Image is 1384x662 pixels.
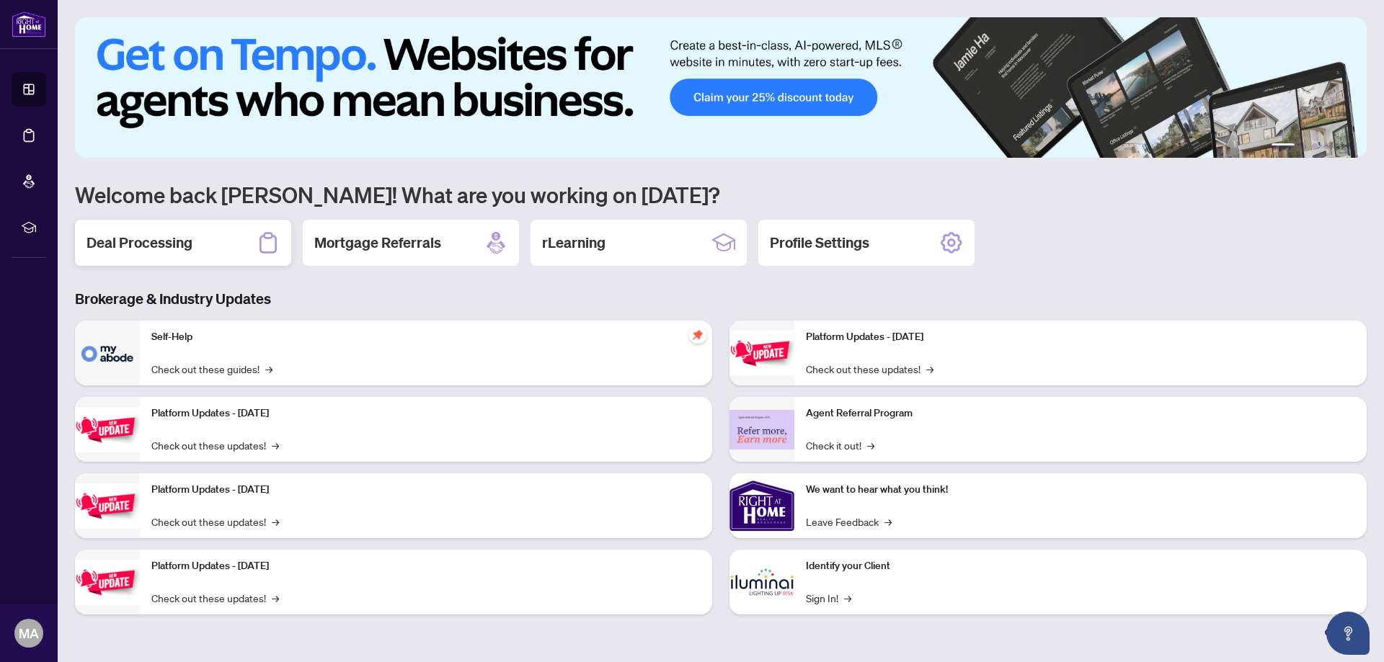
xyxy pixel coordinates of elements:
[151,482,701,498] p: Platform Updates - [DATE]
[884,514,892,529] span: →
[151,329,701,345] p: Self-Help
[314,233,441,253] h2: Mortgage Referrals
[1323,143,1329,149] button: 4
[844,590,851,606] span: →
[75,17,1367,158] img: Slide 0
[689,326,706,344] span: pushpin
[806,361,933,377] a: Check out these updates!→
[806,514,892,529] a: Leave Feedback→
[151,590,279,606] a: Check out these updates!→
[272,514,279,529] span: →
[729,410,794,449] img: Agent Referral Program
[926,361,933,377] span: →
[542,233,605,253] h2: rLearning
[729,473,794,538] img: We want to hear what you think!
[806,406,1355,421] p: Agent Referral Program
[272,590,279,606] span: →
[151,406,701,421] p: Platform Updates - [DATE]
[729,550,794,614] img: Identify your Client
[867,437,874,453] span: →
[806,437,874,453] a: Check it out!→
[75,289,1367,309] h3: Brokerage & Industry Updates
[151,437,279,453] a: Check out these updates!→
[151,558,701,574] p: Platform Updates - [DATE]
[806,329,1355,345] p: Platform Updates - [DATE]
[75,321,140,385] img: Self-Help
[806,482,1355,498] p: We want to hear what you think!
[75,483,140,529] img: Platform Updates - July 21, 2025
[806,590,851,606] a: Sign In!→
[12,11,46,37] img: logo
[770,233,869,253] h2: Profile Settings
[151,361,272,377] a: Check out these guides!→
[1347,143,1352,149] button: 6
[1272,143,1295,149] button: 1
[1300,143,1306,149] button: 2
[86,233,192,253] h2: Deal Processing
[151,514,279,529] a: Check out these updates!→
[265,361,272,377] span: →
[806,558,1355,574] p: Identify your Client
[75,181,1367,208] h1: Welcome back [PERSON_NAME]! What are you working on [DATE]?
[1312,143,1318,149] button: 3
[1335,143,1341,149] button: 5
[19,623,39,643] span: MA
[729,331,794,376] img: Platform Updates - June 23, 2025
[272,437,279,453] span: →
[75,560,140,605] img: Platform Updates - July 8, 2025
[1326,612,1370,655] button: Open asap
[75,407,140,452] img: Platform Updates - September 16, 2025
